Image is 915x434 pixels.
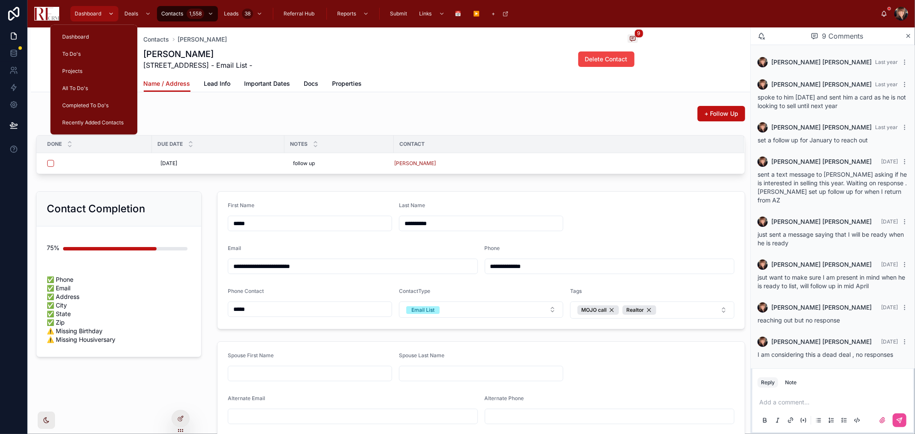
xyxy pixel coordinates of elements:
a: Projects [55,63,132,79]
span: [DATE] [881,304,898,310]
span: Realtor [626,307,644,313]
span: ▶️ [474,10,480,17]
span: Last year [875,124,898,130]
span: Delete Contact [585,55,628,63]
span: spoke to him [DATE] and sent him a card as he is not looking to sell until next year [758,93,906,109]
span: Spouse First Name [228,352,274,359]
span: + Follow Up [704,109,738,118]
span: [PERSON_NAME] [PERSON_NAME] [771,80,872,89]
a: Properties [332,76,362,93]
button: Reply [758,377,778,388]
a: To Do's [55,46,132,62]
span: [DATE] [881,158,898,165]
div: scrollable content [66,4,881,23]
span: First Name [228,202,254,208]
span: Docs [304,79,319,88]
span: [DATE] [160,160,177,167]
button: + Follow Up [698,106,745,121]
span: 9 Comments [822,31,863,41]
a: Referral Hub [279,6,320,21]
span: + [492,10,495,17]
div: 1,558 [187,9,204,19]
span: set a follow up for January to reach out [758,136,868,144]
span: follow up [293,160,315,167]
span: just sent a message saying that I will be ready when he is ready [758,231,904,247]
a: Contacts [144,35,169,44]
span: Spouse Last Name [399,352,444,359]
span: Name / Address [144,79,190,88]
span: ContactType [399,288,430,294]
span: Deals [124,10,138,17]
span: Dashboard [62,33,89,40]
span: 📅 [455,10,462,17]
a: + [488,6,513,21]
span: Notes [290,141,308,148]
div: Email List [411,306,435,314]
span: Important Dates [245,79,290,88]
span: [PERSON_NAME] [PERSON_NAME] [771,217,872,226]
span: Tags [570,288,582,294]
span: reaching out but no response [758,316,840,324]
a: Name / Address [144,76,190,92]
button: Unselect 313 [622,305,656,315]
div: Note [785,379,797,386]
span: [PERSON_NAME] [PERSON_NAME] [771,123,872,132]
span: [STREET_ADDRESS] - Email List - [144,60,253,70]
a: Links [415,6,449,21]
span: Properties [332,79,362,88]
a: Completed To Do's [55,98,132,113]
span: Alternate Phone [485,395,524,401]
span: Last year [875,59,898,65]
a: [PERSON_NAME] [394,160,436,167]
span: Last year [875,81,898,87]
span: All To Do's [62,85,88,92]
span: [PERSON_NAME] [PERSON_NAME] [771,157,872,166]
button: 9 [628,34,638,45]
a: Important Dates [245,76,290,93]
span: I am considering this a dead deal , no responses [758,351,893,358]
a: Deals [120,6,155,21]
a: Reports [333,6,373,21]
a: ▶️ [469,6,486,21]
span: Completed To Do's [62,102,109,109]
a: Dashboard [55,29,132,45]
span: jsut want to make sure I am present in mind when he is ready to list, will follow up in mid April [758,274,905,289]
h2: Contact Completion [47,202,145,216]
span: Leads [224,10,239,17]
span: sent a text message to [PERSON_NAME] asking if he is interested in selling this year. Waiting on ... [758,171,907,204]
a: [PERSON_NAME] [178,35,227,44]
div: 75% [47,239,60,256]
span: Recently Added Contacts [62,119,124,126]
span: Due Date [157,141,183,148]
span: Submit [390,10,407,17]
span: Last Name [399,202,425,208]
a: Leads38 [220,6,267,21]
span: 9 [634,29,643,38]
span: [PERSON_NAME] [PERSON_NAME] [771,58,872,66]
span: Reports [337,10,356,17]
span: [DATE] [881,261,898,268]
h1: [PERSON_NAME] [144,48,253,60]
a: Recently Added Contacts [55,115,132,130]
span: Phone [485,245,500,251]
span: [DATE] [881,218,898,225]
a: All To Do's [55,81,132,96]
button: Select Button [399,301,563,318]
span: Email [228,245,241,251]
span: Done [47,141,62,148]
span: Links [419,10,432,17]
div: 38 [242,9,253,19]
button: Select Button [570,301,734,319]
a: Lead Info [204,76,231,93]
span: [DATE] [881,338,898,345]
span: Phone Contact [228,288,264,294]
span: ✅ Phone ✅ Email ✅ Address ✅ City ✅ State ✅ Zip ⚠️ Missing Birthday ⚠️ Missing Housiversary [47,275,191,344]
a: Contacts1,558 [157,6,218,21]
span: Projects [62,68,82,75]
span: [PERSON_NAME] [PERSON_NAME] [771,303,872,312]
span: Dashboard [75,10,101,17]
span: Contacts [161,10,183,17]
